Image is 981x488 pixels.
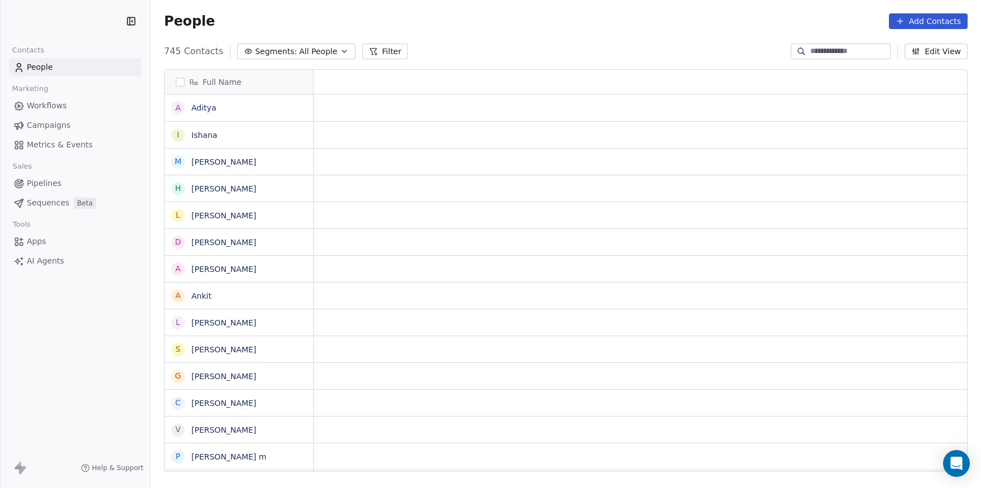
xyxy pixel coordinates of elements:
[191,265,256,274] a: [PERSON_NAME]
[191,372,256,381] a: [PERSON_NAME]
[299,46,337,58] span: All People
[9,116,141,135] a: Campaigns
[8,216,35,233] span: Tools
[191,238,256,247] a: [PERSON_NAME]
[27,255,64,267] span: AI Agents
[9,232,141,251] a: Apps
[9,97,141,115] a: Workflows
[191,211,256,220] a: [PERSON_NAME]
[191,425,256,434] a: [PERSON_NAME]
[27,61,53,73] span: People
[175,236,181,248] div: D
[176,451,180,462] div: P
[176,209,180,221] div: L
[175,424,181,436] div: V
[175,263,181,275] div: A
[177,129,179,141] div: I
[9,252,141,270] a: AI Agents
[175,102,181,114] div: A
[165,70,313,94] div: Full Name
[191,399,256,408] a: [PERSON_NAME]
[191,452,266,461] a: [PERSON_NAME] m
[176,343,181,355] div: S
[27,178,61,189] span: Pipelines
[175,156,181,168] div: M
[191,131,217,140] a: Ishana
[905,44,968,59] button: Edit View
[175,397,181,409] div: C
[889,13,968,29] button: Add Contacts
[9,136,141,154] a: Metrics & Events
[175,290,181,302] div: A
[203,76,242,88] span: Full Name
[191,157,256,166] a: [PERSON_NAME]
[255,46,297,58] span: Segments:
[191,345,256,354] a: [PERSON_NAME]
[191,184,256,193] a: [PERSON_NAME]
[92,463,143,472] span: Help & Support
[7,80,53,97] span: Marketing
[9,174,141,193] a: Pipelines
[8,158,37,175] span: Sales
[27,100,67,112] span: Workflows
[27,197,69,209] span: Sequences
[9,58,141,76] a: People
[191,103,216,112] a: Aditya
[943,450,970,477] div: Open Intercom Messenger
[176,317,180,328] div: l
[27,139,93,151] span: Metrics & Events
[362,44,408,59] button: Filter
[165,94,314,472] div: grid
[175,370,181,382] div: G
[164,13,215,30] span: People
[164,45,223,58] span: 745 Contacts
[175,183,181,194] div: H
[7,42,49,59] span: Contacts
[74,198,96,209] span: Beta
[81,463,143,472] a: Help & Support
[9,194,141,212] a: SequencesBeta
[191,291,211,300] a: Ankit
[27,236,46,247] span: Apps
[191,318,256,327] a: [PERSON_NAME]
[27,119,70,131] span: Campaigns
